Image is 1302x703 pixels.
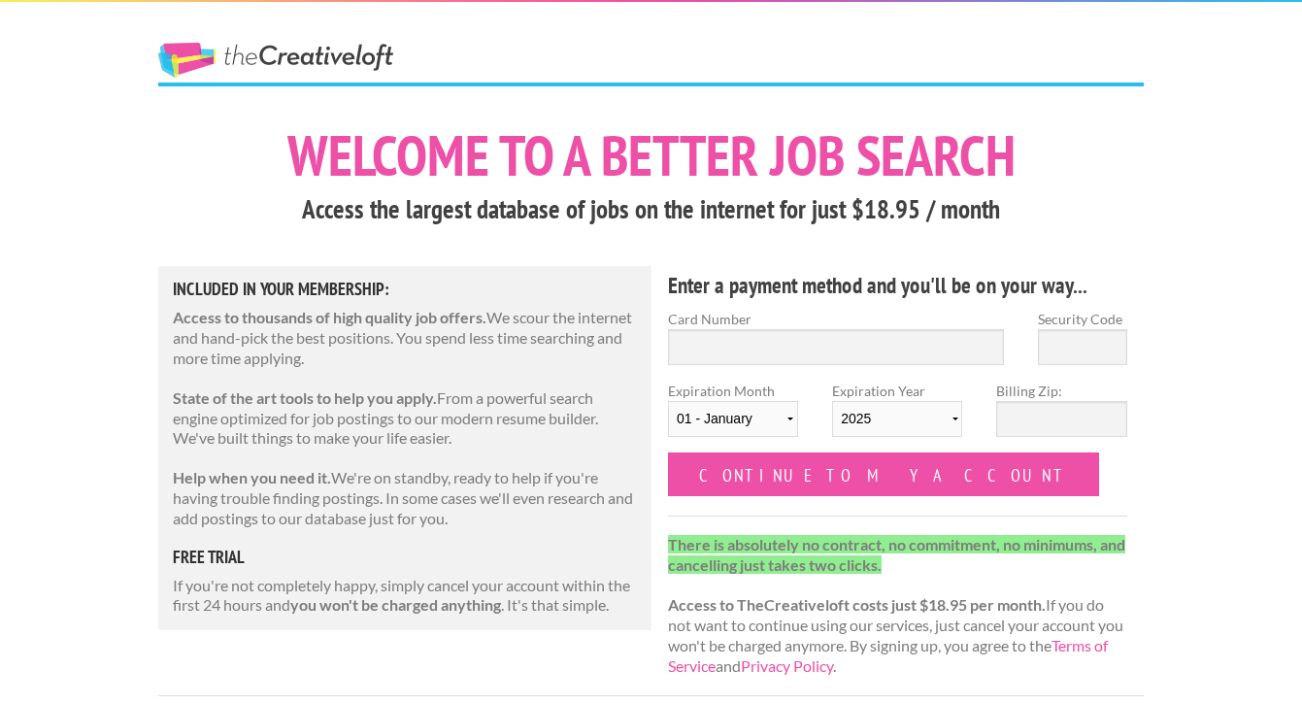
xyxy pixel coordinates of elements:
p: We're on standby, ready to help if you're having trouble finding postings. In some cases we'll ev... [173,468,637,528]
strong: Access to TheCreativeloft costs just $18.95 per month. [668,595,1046,614]
a: Terms of Service [668,636,1108,675]
label: Expiration Month [668,381,798,452]
h3: Access the largest database of jobs on the internet for just $18.95 / month [158,191,1144,228]
a: The Creative Loft [158,43,393,78]
strong: There is absolutely no contract, no commitment, no minimums, and cancelling just takes two clicks. [668,535,1125,574]
strong: State of the art tools to help you apply. [173,388,437,407]
label: Expiration Year [832,381,962,452]
label: Billing Zip: [996,381,1126,401]
input: Continue to my account [668,452,1099,496]
label: Security Code [1038,309,1127,329]
strong: you won't be charged anything [290,595,501,614]
p: If you're not completely happy, simply cancel your account within the first 24 hours and . It's t... [173,576,637,617]
strong: Access to thousands of high quality job offers. [173,308,486,326]
select: Expiration Year [832,401,962,437]
h5: free trial [173,549,637,566]
select: Expiration Month [668,401,798,437]
p: We scour the internet and hand-pick the best positions. You spend less time searching and more ti... [173,308,637,368]
p: If you do not want to continue using our services, just cancel your account you won't be charged ... [668,535,1127,677]
a: Privacy Policy [741,656,833,675]
h4: Enter a payment method and you'll be on your way... [668,270,1127,301]
label: Card Number [668,309,1004,329]
p: From a powerful search engine optimized for job postings to our modern resume builder. We've buil... [173,388,637,449]
h1: Welcome to a better job search [158,127,1144,184]
strong: Help when you need it. [173,468,331,486]
h5: Included in Your Membership: [173,281,637,298]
